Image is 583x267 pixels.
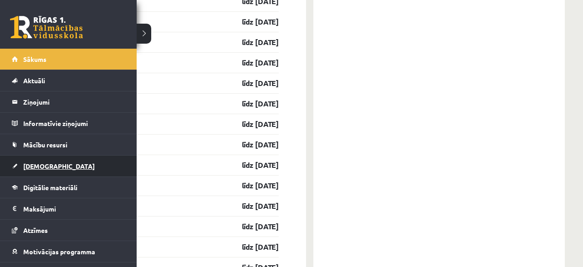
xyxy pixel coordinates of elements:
a: Motivācijas programma [12,241,125,262]
a: Maksājumi [12,198,125,219]
a: līdz [DATE] [226,201,279,212]
a: līdz [DATE] [226,98,279,109]
span: [DEMOGRAPHIC_DATA] [23,162,95,170]
a: Ziņojumi [12,91,125,112]
a: līdz [DATE] [226,160,279,171]
a: līdz [DATE] [226,180,279,191]
a: Aktuāli [12,70,125,91]
a: līdz [DATE] [226,119,279,130]
span: Aktuāli [23,76,45,85]
a: līdz [DATE] [226,37,279,48]
legend: Maksājumi [23,198,125,219]
a: Informatīvie ziņojumi [12,113,125,134]
a: līdz [DATE] [226,78,279,89]
a: Sākums [12,49,125,70]
span: Sākums [23,55,46,63]
a: Digitālie materiāli [12,177,125,198]
span: Digitālie materiāli [23,183,77,191]
legend: Informatīvie ziņojumi [23,113,125,134]
a: Atzīmes [12,220,125,241]
a: līdz [DATE] [226,57,279,68]
a: līdz [DATE] [226,221,279,232]
a: Rīgas 1. Tālmācības vidusskola [10,16,83,39]
span: Mācību resursi [23,141,67,149]
span: Atzīmes [23,226,48,234]
a: līdz [DATE] [226,139,279,150]
span: Motivācijas programma [23,247,95,256]
legend: Ziņojumi [23,91,125,112]
a: līdz [DATE] [226,16,279,27]
a: Mācību resursi [12,134,125,155]
a: [DEMOGRAPHIC_DATA] [12,156,125,176]
a: līdz [DATE] [226,242,279,252]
